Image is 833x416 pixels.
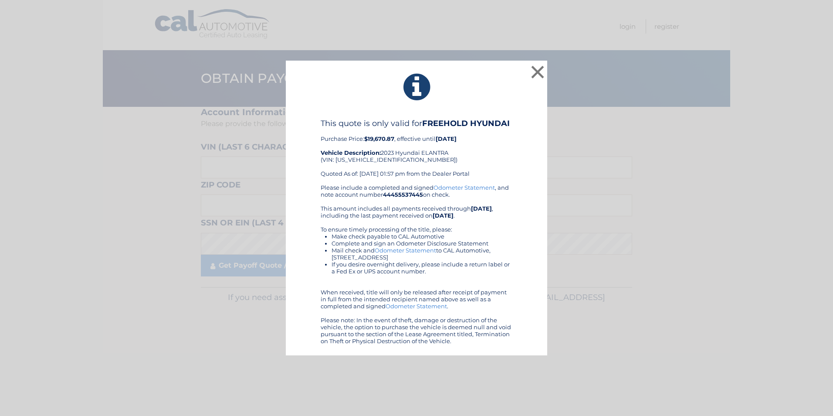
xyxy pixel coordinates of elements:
strong: Vehicle Description: [321,149,381,156]
b: 44455537445 [383,191,423,198]
button: × [529,63,546,81]
a: Odometer Statement [386,303,447,310]
li: If you desire overnight delivery, please include a return label or a Fed Ex or UPS account number. [332,261,512,275]
b: [DATE] [471,205,492,212]
li: Mail check and to CAL Automotive, [STREET_ADDRESS] [332,247,512,261]
b: FREEHOLD HYUNDAI [422,119,510,128]
h4: This quote is only valid for [321,119,512,128]
li: Make check payable to CAL Automotive [332,233,512,240]
b: $19,670.87 [364,135,394,142]
a: Odometer Statement [433,184,495,191]
li: Complete and sign an Odometer Disclosure Statement [332,240,512,247]
div: Please include a completed and signed , and note account number on check. This amount includes al... [321,184,512,344]
b: [DATE] [433,212,454,219]
b: [DATE] [436,135,457,142]
div: Purchase Price: , effective until 2023 Hyundai ELANTRA (VIN: [US_VEHICLE_IDENTIFICATION_NUMBER]) ... [321,119,512,184]
a: Odometer Statement [375,247,436,254]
